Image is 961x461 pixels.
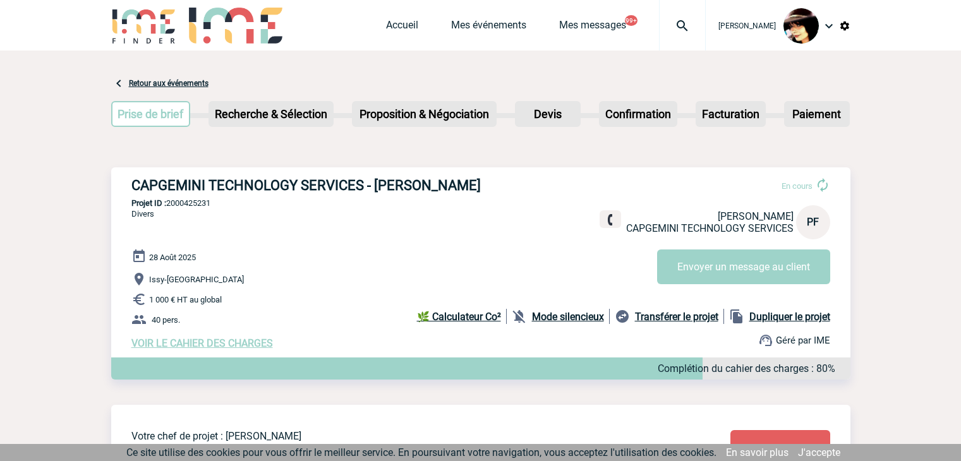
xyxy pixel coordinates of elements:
p: Facturation [697,102,765,126]
span: Géré par IME [776,335,830,346]
span: PF [807,216,819,228]
span: Modifier [762,443,799,455]
img: fixe.png [605,214,616,225]
a: VOIR LE CAHIER DES CHARGES [131,337,273,349]
p: Devis [516,102,579,126]
span: Issy-[GEOGRAPHIC_DATA] [149,275,244,284]
a: En savoir plus [726,446,789,458]
span: [PERSON_NAME] [718,210,794,222]
p: Recherche & Sélection [210,102,332,126]
p: Paiement [785,102,849,126]
a: Mes messages [559,19,626,37]
p: Confirmation [600,102,676,126]
a: J'accepte [798,446,840,458]
b: Projet ID : [131,198,166,208]
span: 28 Août 2025 [149,253,196,262]
a: Accueil [386,19,418,37]
img: 101023-0.jpg [783,8,819,44]
a: 🌿 Calculateur Co² [417,309,507,324]
img: IME-Finder [111,8,177,44]
h3: CAPGEMINI TECHNOLOGY SERVICES - [PERSON_NAME] [131,177,511,193]
img: support.png [758,333,773,348]
span: Ce site utilise des cookies pour vous offrir le meilleur service. En poursuivant votre navigation... [126,446,716,458]
b: Transférer le projet [635,311,718,323]
img: file_copy-black-24dp.png [729,309,744,324]
a: Mes événements [451,19,526,37]
span: [PERSON_NAME] [718,21,776,30]
button: 99+ [625,15,638,26]
span: Divers [131,209,154,219]
a: Retour aux événements [129,79,209,88]
span: En cours [782,181,813,191]
p: 2000425231 [111,198,850,208]
span: 1 000 € HT au global [149,295,222,304]
span: 40 pers. [152,315,180,325]
b: 🌿 Calculateur Co² [417,311,501,323]
b: Dupliquer le projet [749,311,830,323]
p: Prise de brief [112,102,190,126]
p: Votre chef de projet : [PERSON_NAME] [131,430,656,442]
button: Envoyer un message au client [657,249,830,284]
b: Mode silencieux [532,311,604,323]
p: Proposition & Négociation [353,102,495,126]
span: CAPGEMINI TECHNOLOGY SERVICES [626,222,794,234]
